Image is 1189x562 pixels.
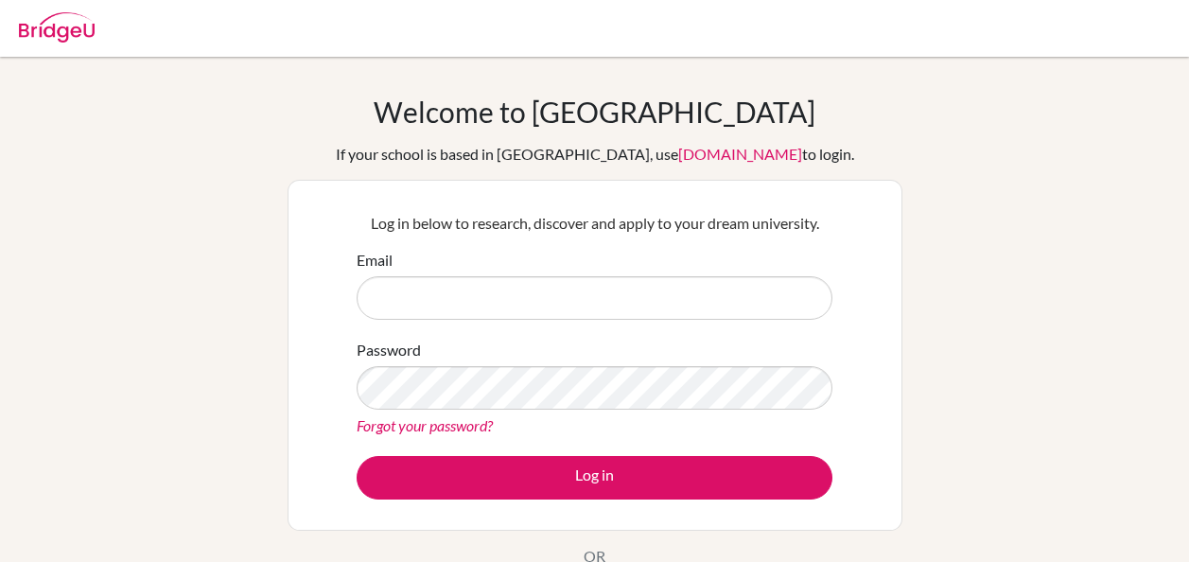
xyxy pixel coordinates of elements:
a: [DOMAIN_NAME] [678,145,802,163]
button: Log in [357,456,832,500]
p: Log in below to research, discover and apply to your dream university. [357,212,832,235]
h1: Welcome to [GEOGRAPHIC_DATA] [374,95,815,129]
label: Password [357,339,421,361]
img: Bridge-U [19,12,95,43]
a: Forgot your password? [357,416,493,434]
div: If your school is based in [GEOGRAPHIC_DATA], use to login. [336,143,854,166]
label: Email [357,249,393,272]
